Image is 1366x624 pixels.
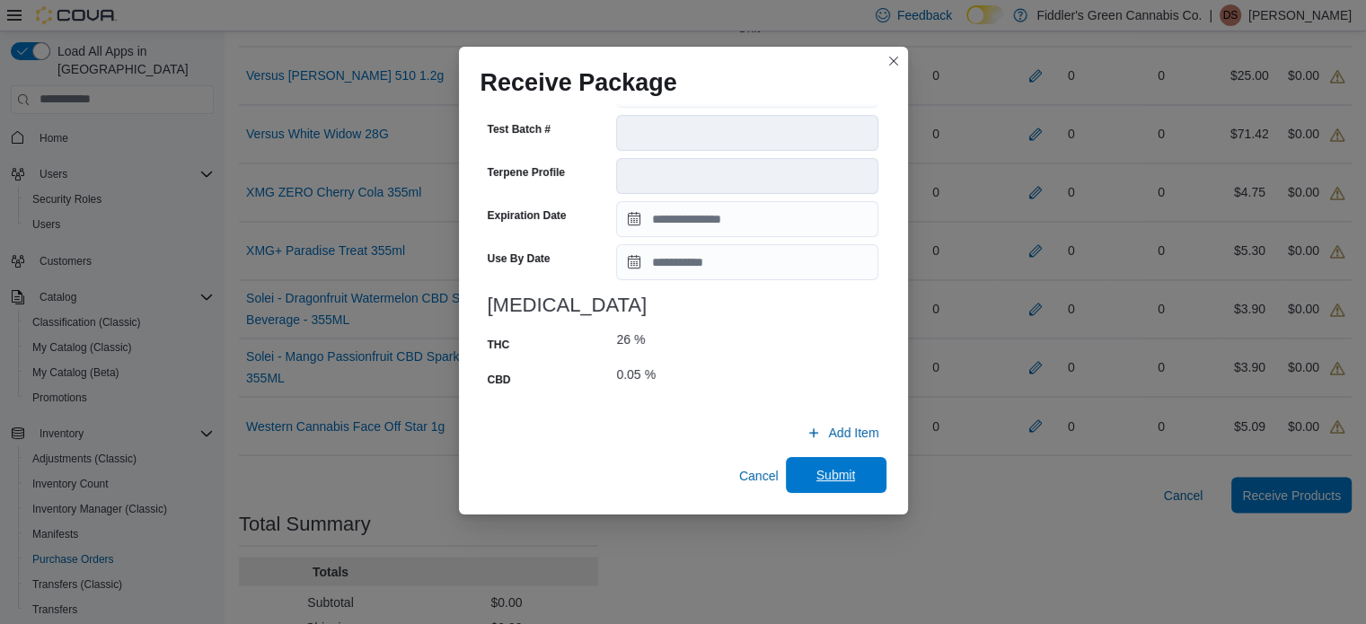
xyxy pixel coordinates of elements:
[883,50,904,72] button: Closes this modal window
[616,201,878,237] input: Press the down key to open a popover containing a calendar.
[488,165,565,180] label: Terpene Profile
[799,415,886,451] button: Add Item
[739,467,779,485] span: Cancel
[616,365,640,383] p: 0.05
[480,68,677,97] h1: Receive Package
[732,458,786,494] button: Cancel
[488,294,879,316] h3: [MEDICAL_DATA]
[616,330,630,348] p: 26
[828,424,878,442] span: Add Item
[616,244,878,280] input: Press the down key to open a popover containing a calendar.
[488,373,511,387] label: CBD
[634,330,645,348] div: %
[488,338,510,352] label: THC
[488,251,551,266] label: Use By Date
[488,208,567,223] label: Expiration Date
[645,365,656,383] div: %
[786,457,886,493] button: Submit
[488,122,551,136] label: Test Batch #
[816,466,856,484] span: Submit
